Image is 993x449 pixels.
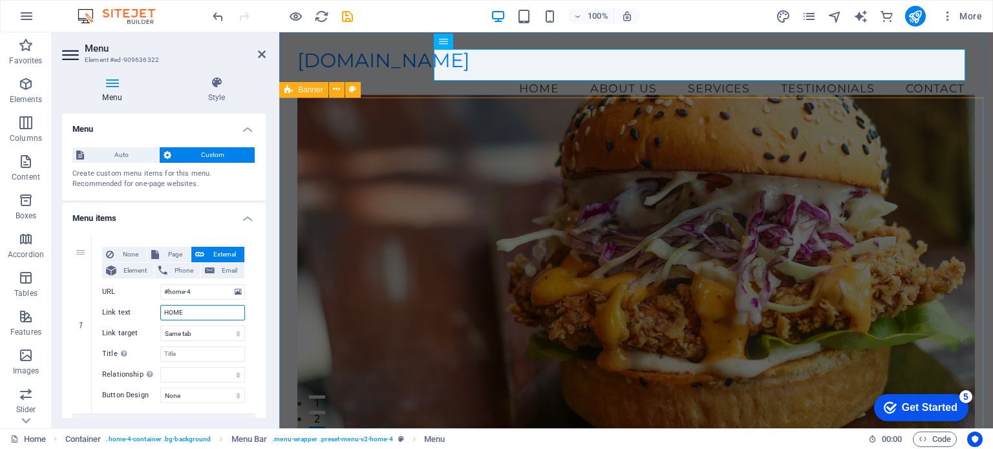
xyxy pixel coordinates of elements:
span: . home-4-container .bg-background [106,432,211,447]
span: : [891,434,893,444]
button: Phone [155,263,200,278]
p: Columns [10,133,42,143]
i: Reload page [314,9,329,24]
h6: Session time [868,432,902,447]
label: URL [102,284,160,300]
h3: Element #ed-909636322 [85,54,240,66]
i: Pages (Ctrl+Alt+S) [802,9,817,24]
span: Auto [88,147,155,163]
h4: Style [167,76,266,103]
i: Publish [908,9,923,24]
span: Code [919,432,951,447]
label: Button Design [102,388,160,403]
i: Commerce [879,9,894,24]
button: 100% [568,8,614,24]
button: undo [210,8,226,24]
span: Custom [175,147,251,163]
button: navigator [827,8,843,24]
i: This element is a customizable preset [398,435,404,443]
p: Features [10,327,41,337]
button: pages [802,8,817,24]
button: save [339,8,355,24]
label: Relationship [102,367,160,382]
span: Page [163,247,187,262]
span: . menu-wrapper .preset-menu-v2-home-4 [272,432,392,447]
span: Email [219,263,240,278]
input: Title [160,346,245,362]
a: Click to cancel selection. Double-click to open Pages [10,432,46,447]
span: Click to select. Double-click to edit [424,432,445,447]
button: publish [905,6,926,26]
button: More [936,6,987,26]
input: Link text... [160,305,245,320]
button: 3 [30,394,46,397]
div: Create custom menu items for this menu. Recommended for one-page websites. [72,169,255,190]
p: Elements [10,94,43,105]
p: Slider [16,404,36,415]
span: More [941,10,982,23]
h4: Menu [62,76,167,103]
h6: 100% [588,8,608,24]
i: Undo: Change menu items (Ctrl+Z) [211,9,226,24]
i: Design (Ctrl+Alt+Y) [776,9,791,24]
button: Click here to leave preview mode and continue editing [288,8,303,24]
h2: Menu [85,43,266,54]
label: Link text [102,305,160,320]
i: On resize automatically adjust zoom level to fit chosen device. [621,10,633,22]
span: Click to select. Double-click to edit [65,432,101,447]
button: Email [201,263,244,278]
img: Editor Logo [74,8,171,24]
span: Phone [171,263,197,278]
button: design [776,8,791,24]
button: Element [102,263,154,278]
em: 1 [71,320,90,330]
button: commerce [879,8,895,24]
p: Favorites [9,56,42,66]
p: Accordion [8,249,44,260]
button: Auto [72,147,159,163]
i: Save (Ctrl+S) [340,9,355,24]
button: Code [913,432,957,447]
iframe: To enrich screen reader interactions, please activate Accessibility in Grammarly extension settings [279,32,993,428]
p: Images [13,366,39,376]
p: Content [12,172,40,182]
label: Link target [102,326,160,341]
iframe: To enrich screen reader interactions, please activate Accessibility in Grammarly extension settings [864,388,974,426]
p: Tables [14,288,37,298]
span: None [118,247,143,262]
button: None [102,247,147,262]
i: Navigator [827,9,842,24]
button: reload [314,8,329,24]
i: AI Writer [853,9,868,24]
span: Banner [298,86,323,94]
button: Usercentrics [967,432,983,447]
span: Click to select. Double-click to edit [231,432,268,447]
p: Boxes [16,211,37,221]
button: Page [147,247,191,262]
span: Element [120,263,150,278]
span: External [208,247,240,262]
input: URL... [160,284,245,300]
button: text_generator [853,8,869,24]
span: 00 00 [882,432,902,447]
h4: Menu [62,114,266,137]
button: Custom [160,147,255,163]
label: Title [102,346,160,362]
button: External [191,247,244,262]
h4: Menu items [62,203,266,226]
nav: breadcrumb [65,432,445,447]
